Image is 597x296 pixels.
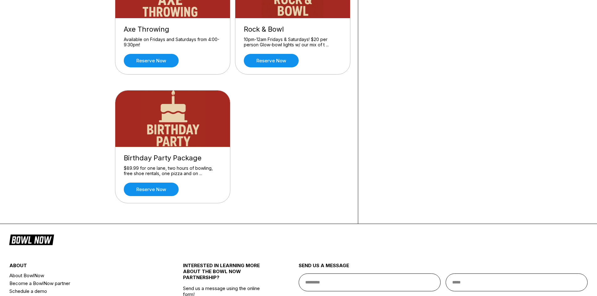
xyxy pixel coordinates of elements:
div: Available on Fridays and Saturdays from 4:00-9:30pm! [124,37,222,48]
div: send us a message [299,262,588,273]
img: Birthday Party Package [115,91,231,147]
div: Rock & Bowl [244,25,342,34]
a: Schedule a demo [9,287,154,295]
a: Become a BowlNow partner [9,279,154,287]
div: Axe Throwing [124,25,222,34]
a: About BowlNow [9,272,154,279]
div: Birthday Party Package [124,154,222,162]
div: $89.99 for one lane, two hours of bowling, free shoe rentals, one pizza and on ... [124,165,222,176]
a: Reserve now [124,183,179,196]
div: INTERESTED IN LEARNING MORE ABOUT THE BOWL NOW PARTNERSHIP? [183,262,270,285]
div: 10pm-12am Fridays & Saturdays! $20 per person Glow-bowl lights w/ our mix of t ... [244,37,342,48]
a: Reserve now [244,54,299,67]
a: Reserve now [124,54,179,67]
div: about [9,262,154,272]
